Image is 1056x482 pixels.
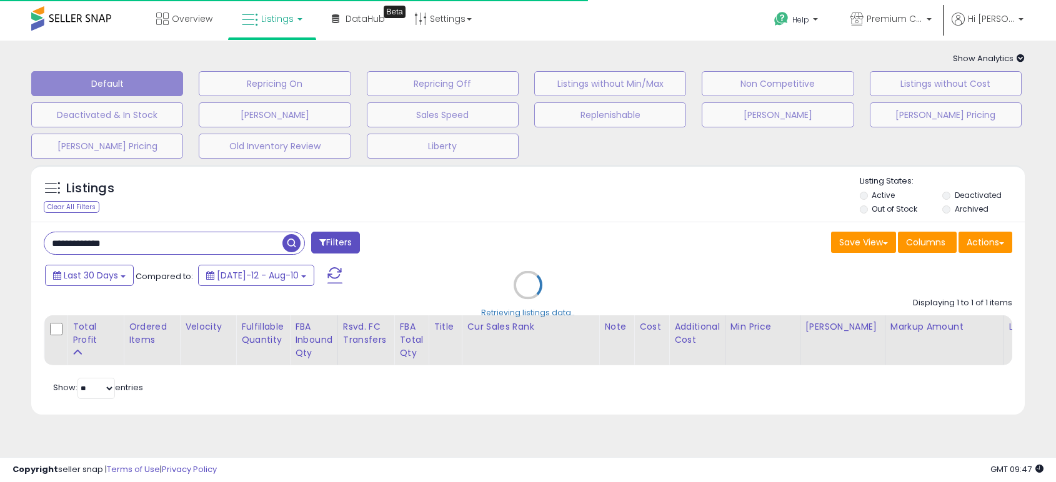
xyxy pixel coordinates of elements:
div: seller snap | | [12,464,217,476]
a: Privacy Policy [162,463,217,475]
i: Get Help [774,11,789,27]
button: [PERSON_NAME] Pricing [870,102,1022,127]
button: Listings without Cost [870,71,1022,96]
button: Sales Speed [367,102,519,127]
span: Help [792,14,809,25]
a: Help [764,2,830,41]
span: 2025-09-11 09:47 GMT [990,463,1044,475]
strong: Copyright [12,463,58,475]
span: Listings [261,12,294,25]
button: [PERSON_NAME] [199,102,351,127]
button: [PERSON_NAME] [702,102,854,127]
button: Default [31,71,183,96]
span: Premium Convenience [867,12,923,25]
span: Show Analytics [953,52,1025,64]
a: Hi [PERSON_NAME] [952,12,1024,41]
span: Overview [172,12,212,25]
button: Repricing Off [367,71,519,96]
span: Hi [PERSON_NAME] [968,12,1015,25]
button: Non Competitive [702,71,854,96]
button: [PERSON_NAME] Pricing [31,134,183,159]
div: Tooltip anchor [384,6,406,18]
button: Liberty [367,134,519,159]
a: Terms of Use [107,463,160,475]
button: Listings without Min/Max [534,71,686,96]
button: Replenishable [534,102,686,127]
div: Retrieving listings data.. [481,307,575,318]
span: DataHub [346,12,385,25]
button: Repricing On [199,71,351,96]
button: Old Inventory Review [199,134,351,159]
button: Deactivated & In Stock [31,102,183,127]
